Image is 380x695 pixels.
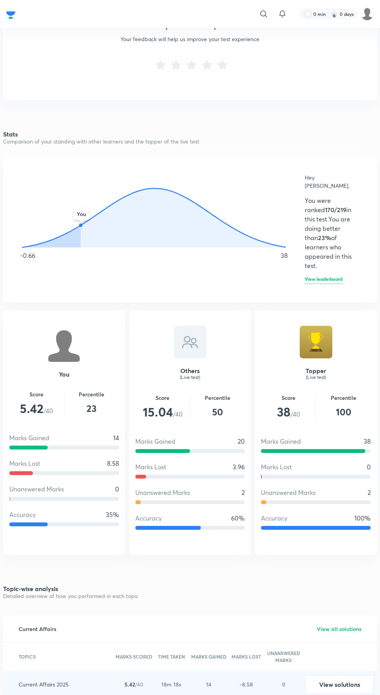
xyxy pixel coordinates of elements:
[135,403,190,421] span: /40
[238,437,245,446] p: 20
[9,484,64,494] p: Unanswered Marks
[261,437,301,446] p: Marks Gained
[6,9,16,19] a: Company Logo
[261,513,287,523] p: Accuracy
[190,393,245,403] h5: Percentile
[364,437,371,446] p: 38
[9,510,36,519] p: Accuracy
[325,206,346,214] span: 170/219
[277,403,290,420] span: 38
[306,675,374,694] button: View solutions
[261,393,316,403] h5: Score
[135,393,190,403] h5: Score
[367,462,371,472] p: 0
[231,513,245,523] p: 60%
[3,137,377,145] p: Comparison of your standing with other learners and the topper of the live test
[124,681,135,688] span: 5.42
[107,459,119,468] p: 8.58
[206,680,211,688] p: 14
[190,403,245,421] h2: 50
[31,19,349,30] h3: How was your test experience?
[3,592,377,600] p: Detailed overview of how you performed in each topic
[305,173,358,190] h5: Hey [PERSON_NAME],
[135,374,245,381] p: (Live test)
[361,7,374,21] img: Trupti Meshram
[20,400,43,417] span: 5.42
[158,653,185,660] h6: TIME TAKEN
[19,680,69,688] p: Current Affairs 2025
[281,251,288,260] p: 38
[20,251,35,260] p: -0.66
[113,433,119,443] p: 14
[64,399,119,418] h2: 23
[305,277,342,284] h6: View leaderboard
[9,390,64,399] h5: Score
[19,625,56,633] h5: Current Affairs
[318,233,331,242] span: 23%
[317,625,361,633] h5: View all solutions
[9,433,49,443] p: Marks Gained
[282,680,285,688] p: 0
[3,131,377,137] h4: Stats
[191,653,226,660] h6: MARKS GAINED
[330,10,338,18] img: streak
[124,680,143,688] span: /40
[231,653,261,660] h6: MARKS LOST
[115,484,119,494] p: 0
[233,462,245,472] p: 3.96
[19,653,36,660] h6: TOPICS
[265,650,302,664] h6: UNANSWERED MARKS
[242,488,245,497] p: 2
[240,680,253,688] p: -8.58
[64,390,119,399] h5: Percentile
[261,403,316,421] span: /40
[135,437,175,446] p: Marks Gained
[368,488,371,497] p: 2
[143,403,173,420] span: 15.04
[106,510,119,519] p: 35%
[316,403,371,421] h2: 100
[116,653,152,660] h6: MARKS SCORED
[261,488,316,497] p: Unanswered Marks
[135,462,166,472] p: Marks Lost
[261,462,292,472] p: Marks Lost
[261,368,371,374] h4: Topper
[3,586,377,592] h4: Topic-wise analysis
[9,399,64,418] span: /40
[354,513,371,523] p: 100%
[305,196,358,270] p: You were ranked in this test. You are doing better than of learners who appeared in this test.
[135,488,190,497] p: Unanswered Marks
[77,210,86,218] text: You
[161,680,181,688] p: 18m 18s
[31,35,349,43] p: Your feedback will help us improve your test experience
[261,374,371,381] p: (Live test)
[135,513,162,523] p: Accuracy
[316,393,371,403] h5: Percentile
[6,9,16,21] img: Company Logo
[9,459,40,468] p: Marks Lost
[9,371,119,377] h4: You
[135,368,245,374] h4: Others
